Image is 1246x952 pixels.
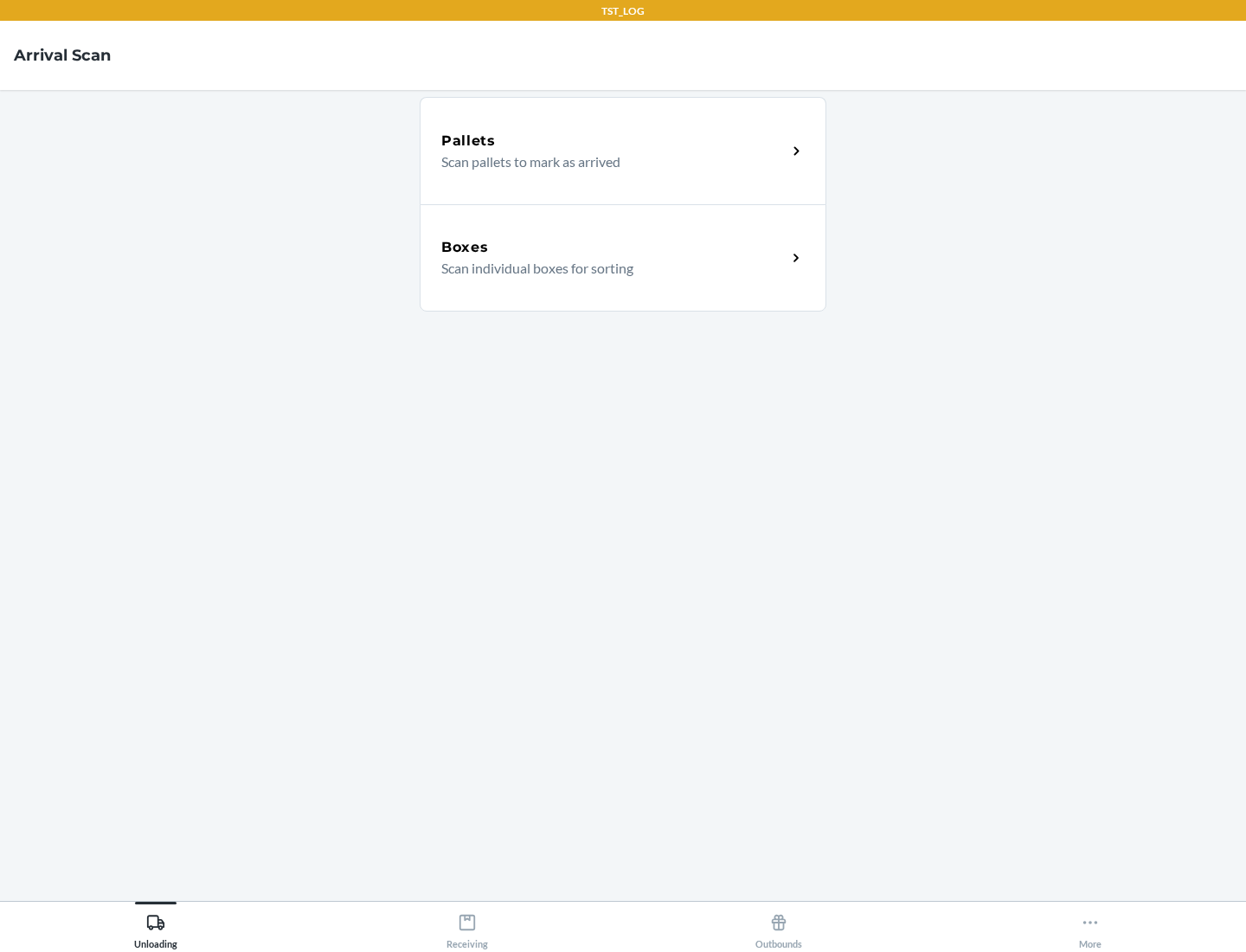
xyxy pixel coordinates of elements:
a: BoxesScan individual boxes for sorting [420,204,826,312]
p: TST_LOG [601,3,645,19]
p: Scan pallets to mark as arrived [441,151,773,172]
h5: Boxes [441,237,489,258]
button: More [934,902,1246,949]
h5: Pallets [441,131,496,151]
div: Receiving [446,906,488,949]
div: Unloading [134,906,177,949]
div: Outbounds [755,906,802,949]
button: Receiving [311,902,623,949]
div: More [1079,906,1101,949]
h4: Arrival Scan [14,44,111,67]
p: Scan individual boxes for sorting [441,258,773,279]
button: Outbounds [623,902,934,949]
a: PalletsScan pallets to mark as arrived [420,97,826,204]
